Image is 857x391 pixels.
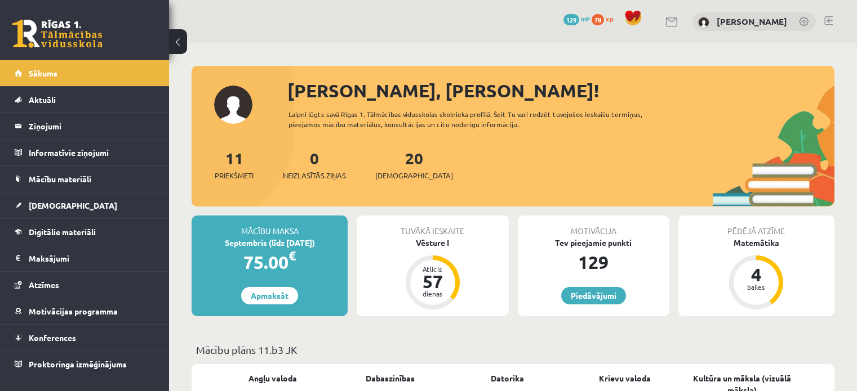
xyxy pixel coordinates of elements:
[15,245,155,271] a: Maksājumi
[15,272,155,298] a: Atzīmes
[29,306,118,316] span: Motivācijas programma
[29,245,155,271] legend: Maksājumi
[29,140,155,165] legend: Informatīvie ziņojumi
[196,342,830,357] p: Mācību plāns 11.b3 JK
[29,113,155,139] legend: Ziņojumi
[518,237,669,249] div: Tev pieejamie punkti
[678,237,834,249] div: Matemātika
[29,332,76,343] span: Konferences
[15,87,155,113] a: Aktuāli
[561,287,626,304] a: Piedāvājumi
[563,14,579,25] span: 129
[416,266,450,272] div: Atlicis
[215,148,254,181] a: 11Priekšmeti
[592,14,619,23] a: 78 xp
[288,248,296,264] span: €
[518,249,669,276] div: 129
[283,148,346,181] a: 0Neizlasītās ziņas
[357,215,508,237] div: Tuvākā ieskaite
[15,192,155,218] a: [DEMOGRAPHIC_DATA]
[739,266,773,284] div: 4
[581,14,590,23] span: mP
[29,68,57,78] span: Sākums
[15,140,155,165] a: Informatīvie ziņojumi
[288,109,674,129] div: Laipni lūgts savā Rīgas 1. Tālmācības vidusskolas skolnieka profilā. Šeit Tu vari redzēt tuvojošo...
[739,284,773,290] div: balles
[678,237,834,311] a: Matemātika 4 balles
[717,16,787,27] a: [PERSON_NAME]
[491,372,524,384] a: Datorika
[15,60,155,86] a: Sākums
[592,14,604,25] span: 78
[29,200,117,210] span: [DEMOGRAPHIC_DATA]
[15,298,155,324] a: Motivācijas programma
[192,215,348,237] div: Mācību maksa
[15,113,155,139] a: Ziņojumi
[29,227,96,237] span: Digitālie materiāli
[192,249,348,276] div: 75.00
[241,287,298,304] a: Apmaksāt
[416,290,450,297] div: dienas
[698,17,709,28] img: Sofija Spure
[15,325,155,350] a: Konferences
[375,148,453,181] a: 20[DEMOGRAPHIC_DATA]
[15,166,155,192] a: Mācību materiāli
[29,95,56,105] span: Aktuāli
[283,170,346,181] span: Neizlasītās ziņas
[29,359,127,369] span: Proktoringa izmēģinājums
[678,215,834,237] div: Pēdējā atzīme
[599,372,651,384] a: Krievu valoda
[29,174,91,184] span: Mācību materiāli
[15,351,155,377] a: Proktoringa izmēģinājums
[416,272,450,290] div: 57
[29,280,59,290] span: Atzīmes
[366,372,415,384] a: Dabaszinības
[248,372,297,384] a: Angļu valoda
[357,237,508,249] div: Vēsture I
[606,14,613,23] span: xp
[357,237,508,311] a: Vēsture I Atlicis 57 dienas
[563,14,590,23] a: 129 mP
[15,219,155,245] a: Digitālie materiāli
[192,237,348,249] div: Septembris (līdz [DATE])
[518,215,669,237] div: Motivācija
[215,170,254,181] span: Priekšmeti
[12,20,103,48] a: Rīgas 1. Tālmācības vidusskola
[287,77,834,104] div: [PERSON_NAME], [PERSON_NAME]!
[375,170,453,181] span: [DEMOGRAPHIC_DATA]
